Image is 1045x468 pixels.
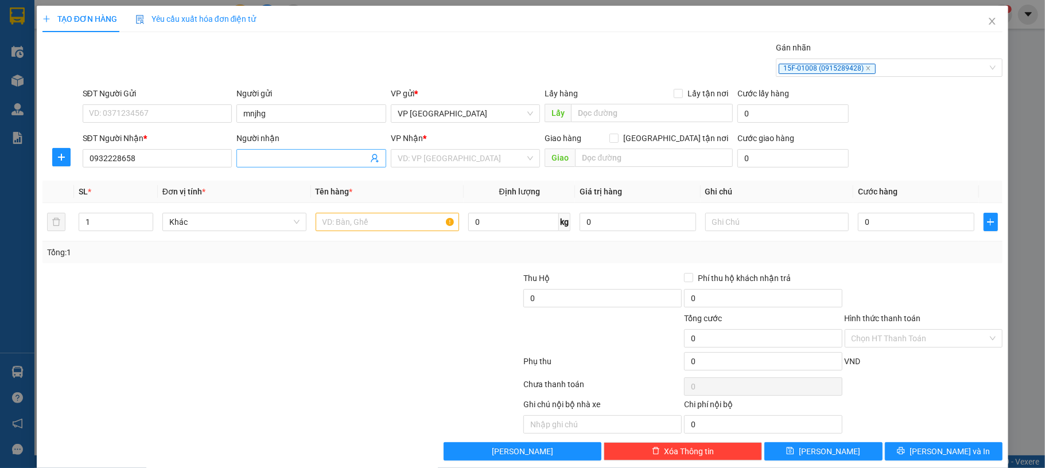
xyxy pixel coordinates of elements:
[499,187,540,196] span: Định lượng
[522,378,683,398] div: Chưa thanh toán
[83,87,232,100] div: SĐT Người Gửi
[984,217,998,227] span: plus
[604,442,762,461] button: deleteXóa Thông tin
[580,213,696,231] input: 0
[910,445,990,458] span: [PERSON_NAME] và In
[897,447,905,456] span: printer
[559,213,570,231] span: kg
[885,442,1003,461] button: printer[PERSON_NAME] và In
[779,64,876,74] span: 15F-01008 (0915289428)
[984,213,999,231] button: plus
[398,105,534,122] span: VP Mỹ Đình
[545,134,581,143] span: Giao hàng
[545,89,578,98] span: Lấy hàng
[135,15,145,24] img: icon
[492,445,553,458] span: [PERSON_NAME]
[236,87,386,100] div: Người gửi
[776,43,811,52] label: Gán nhãn
[391,134,423,143] span: VP Nhận
[52,148,71,166] button: plus
[580,187,622,196] span: Giá trị hàng
[764,442,883,461] button: save[PERSON_NAME]
[391,87,541,100] div: VP gửi
[316,187,353,196] span: Tên hàng
[665,445,714,458] span: Xóa Thông tin
[684,398,842,415] div: Chi phí nội bộ
[444,442,602,461] button: [PERSON_NAME]
[79,187,88,196] span: SL
[42,14,117,24] span: TẠO ĐƠN HÀNG
[737,149,848,167] input: Cước giao hàng
[845,357,861,366] span: VND
[523,274,550,283] span: Thu Hộ
[737,89,789,98] label: Cước lấy hàng
[236,132,386,145] div: Người nhận
[47,246,404,259] div: Tổng: 1
[799,445,860,458] span: [PERSON_NAME]
[737,104,848,123] input: Cước lấy hàng
[523,398,682,415] div: Ghi chú nội bộ nhà xe
[652,447,660,456] span: delete
[169,213,300,231] span: Khác
[737,134,794,143] label: Cước giao hàng
[858,187,898,196] span: Cước hàng
[162,187,205,196] span: Đơn vị tính
[619,132,733,145] span: [GEOGRAPHIC_DATA] tận nơi
[705,213,849,231] input: Ghi Chú
[786,447,794,456] span: save
[370,154,379,163] span: user-add
[575,149,733,167] input: Dọc đường
[865,65,871,71] span: close
[701,181,854,203] th: Ghi chú
[693,272,795,284] span: Phí thu hộ khách nhận trả
[684,314,722,323] span: Tổng cước
[683,87,733,100] span: Lấy tận nơi
[53,153,70,162] span: plus
[571,104,733,122] input: Dọc đường
[545,104,571,122] span: Lấy
[545,149,575,167] span: Giao
[845,314,921,323] label: Hình thức thanh toán
[42,15,50,23] span: plus
[83,132,232,145] div: SĐT Người Nhận
[135,14,257,24] span: Yêu cầu xuất hóa đơn điện tử
[976,6,1008,38] button: Close
[988,17,997,26] span: close
[522,355,683,375] div: Phụ thu
[523,415,682,434] input: Nhập ghi chú
[316,213,460,231] input: VD: Bàn, Ghế
[47,213,65,231] button: delete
